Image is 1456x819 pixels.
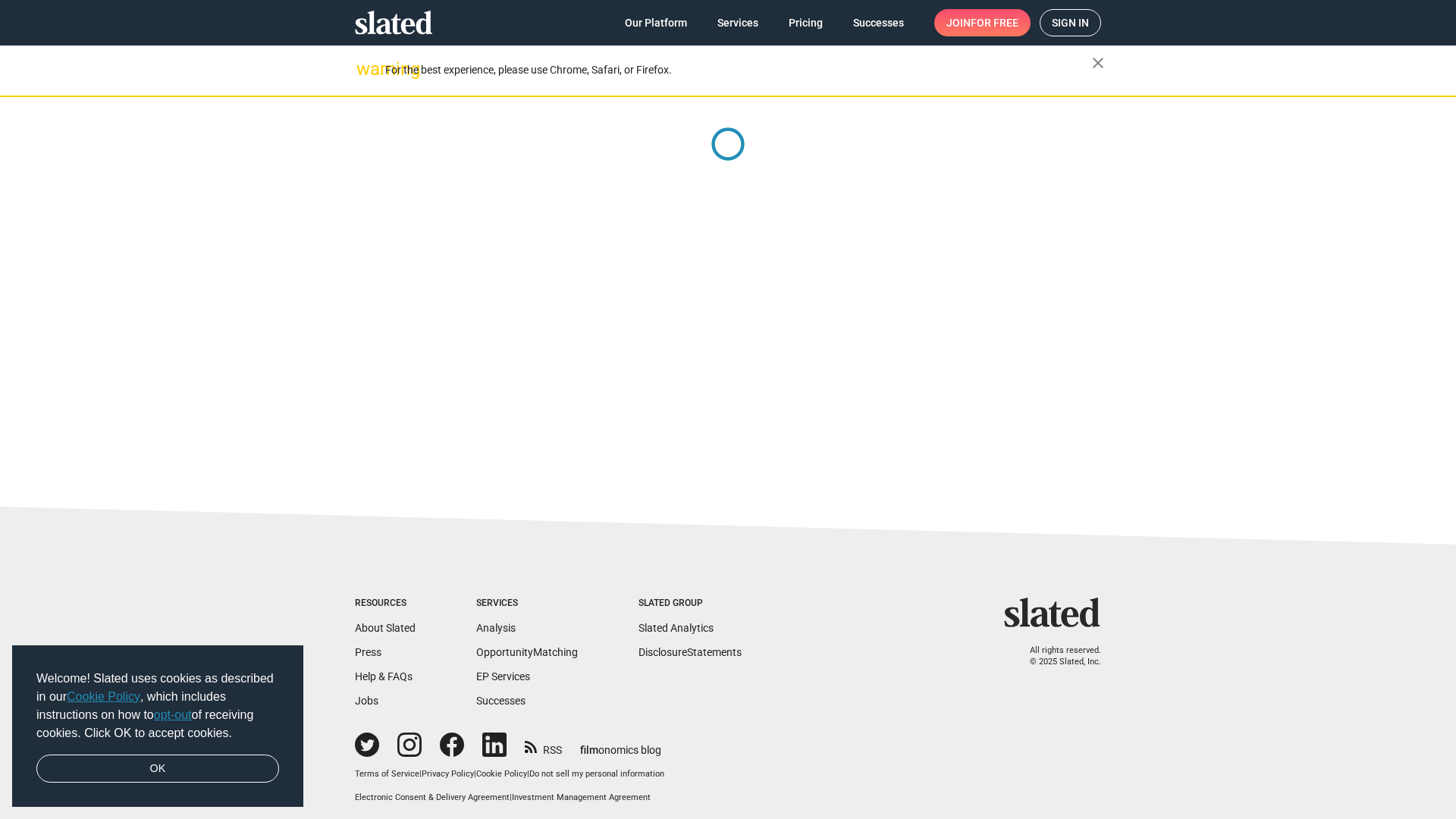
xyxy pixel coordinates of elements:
[154,708,192,721] a: opt-out
[1089,54,1107,72] mat-icon: close
[67,690,140,703] a: Cookie Policy
[639,622,714,634] a: Slated Analytics
[934,9,1031,36] a: Joinfor free
[476,769,527,779] a: Cookie Policy
[639,646,742,658] a: DisclosureStatements
[527,769,529,779] span: |
[777,9,835,36] a: Pricing
[385,60,1092,80] div: For the best experience, please use Chrome, Safari, or Firefox.
[510,792,512,802] span: |
[789,9,823,36] span: Pricing
[529,769,664,780] button: Do not sell my personal information
[355,622,416,634] a: About Slated
[476,598,578,610] div: Services
[476,670,530,682] a: EP Services
[1014,645,1101,667] p: All rights reserved. © 2025 Slated, Inc.
[512,792,651,802] a: Investment Management Agreement
[355,598,416,610] div: Resources
[613,9,699,36] a: Our Platform
[36,755,279,783] a: dismiss cookie message
[355,646,381,658] a: Press
[36,670,279,742] span: Welcome! Slated uses cookies as described in our , which includes instructions on how to of recei...
[474,769,476,779] span: |
[841,9,916,36] a: Successes
[946,9,1018,36] span: Join
[580,744,598,756] span: film
[355,670,413,682] a: Help & FAQs
[476,646,578,658] a: OpportunityMatching
[476,695,526,707] a: Successes
[422,769,474,779] a: Privacy Policy
[705,9,770,36] a: Services
[971,9,1018,36] span: for free
[419,769,422,779] span: |
[355,769,419,779] a: Terms of Service
[639,598,742,610] div: Slated Group
[476,622,516,634] a: Analysis
[12,645,303,808] div: cookieconsent
[356,60,375,78] mat-icon: warning
[1052,10,1089,36] span: Sign in
[355,792,510,802] a: Electronic Consent & Delivery Agreement
[525,734,562,758] a: RSS
[853,9,904,36] span: Successes
[1040,9,1101,36] a: Sign in
[355,695,378,707] a: Jobs
[625,9,687,36] span: Our Platform
[580,731,661,758] a: filmonomics blog
[717,9,758,36] span: Services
